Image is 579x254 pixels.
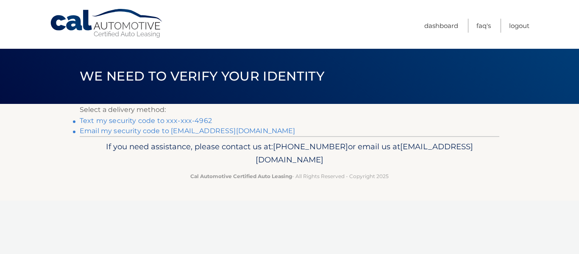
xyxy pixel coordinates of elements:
a: Email my security code to [EMAIL_ADDRESS][DOMAIN_NAME] [80,127,295,135]
a: Text my security code to xxx-xxx-4962 [80,117,212,125]
span: [PHONE_NUMBER] [273,142,348,151]
a: Cal Automotive [50,8,164,39]
p: Select a delivery method: [80,104,499,116]
strong: Cal Automotive Certified Auto Leasing [190,173,292,179]
a: FAQ's [476,19,491,33]
p: - All Rights Reserved - Copyright 2025 [85,172,494,181]
span: We need to verify your identity [80,68,324,84]
a: Dashboard [424,19,458,33]
a: Logout [509,19,529,33]
p: If you need assistance, please contact us at: or email us at [85,140,494,167]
